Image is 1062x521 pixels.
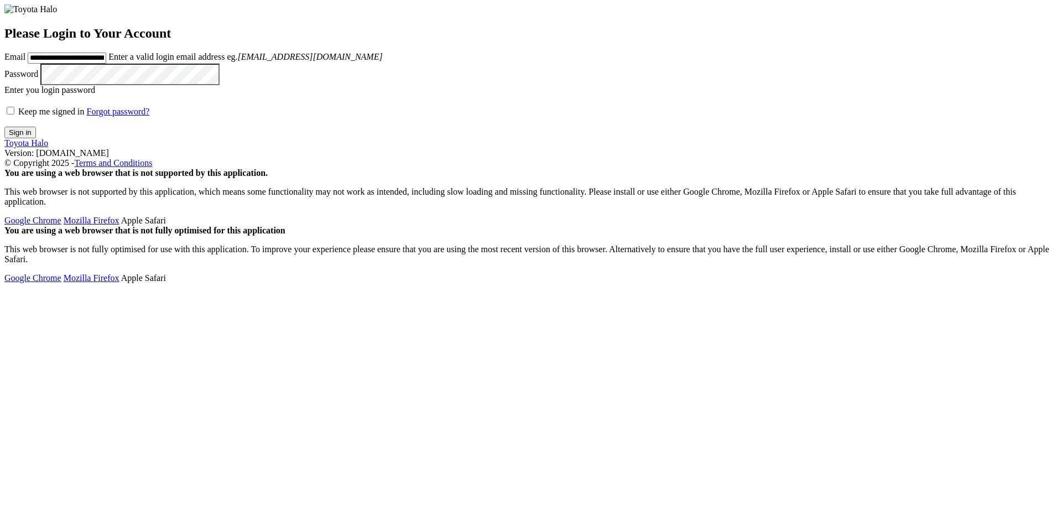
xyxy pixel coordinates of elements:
form: main [4,4,1058,138]
label: Email [4,52,25,61]
button: Sign in [4,127,36,138]
div: Version: [DOMAIN_NAME] [4,148,1058,158]
p: This web browser is not fully optimised for use with this application. To improve your experience... [4,244,1058,264]
a: Terms and Conditions [74,158,152,168]
a: Mozilla Firefox [64,216,119,225]
span: Keep me signed in [18,107,85,116]
p: This web browser is not supported by this application, which means some functionality may not wor... [4,187,1058,207]
span: Enter you login password [4,85,95,95]
a: Google Chrome [4,216,61,225]
a: Toyota Halo [4,138,48,148]
a: Mozilla Firefox [64,273,119,283]
img: Toyota Halo [4,4,57,14]
h2: Please Login to Your Account [4,26,1058,41]
span: Safari [121,273,166,283]
input: Keep me signed in [7,107,14,114]
a: Forgot password? [87,107,150,116]
strong: You are using a web browser that is not supported by this application. [4,168,268,178]
span: Safari [121,216,166,225]
strong: You are using a web browser that is not fully optimised for this application [4,226,285,235]
span: Enter a valid login email address eg. [108,52,382,61]
em: [EMAIL_ADDRESS][DOMAIN_NAME] [237,52,382,61]
div: © Copyright 2025 - [4,158,1058,168]
a: Google Chrome [4,273,61,283]
label: Password [4,69,38,79]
